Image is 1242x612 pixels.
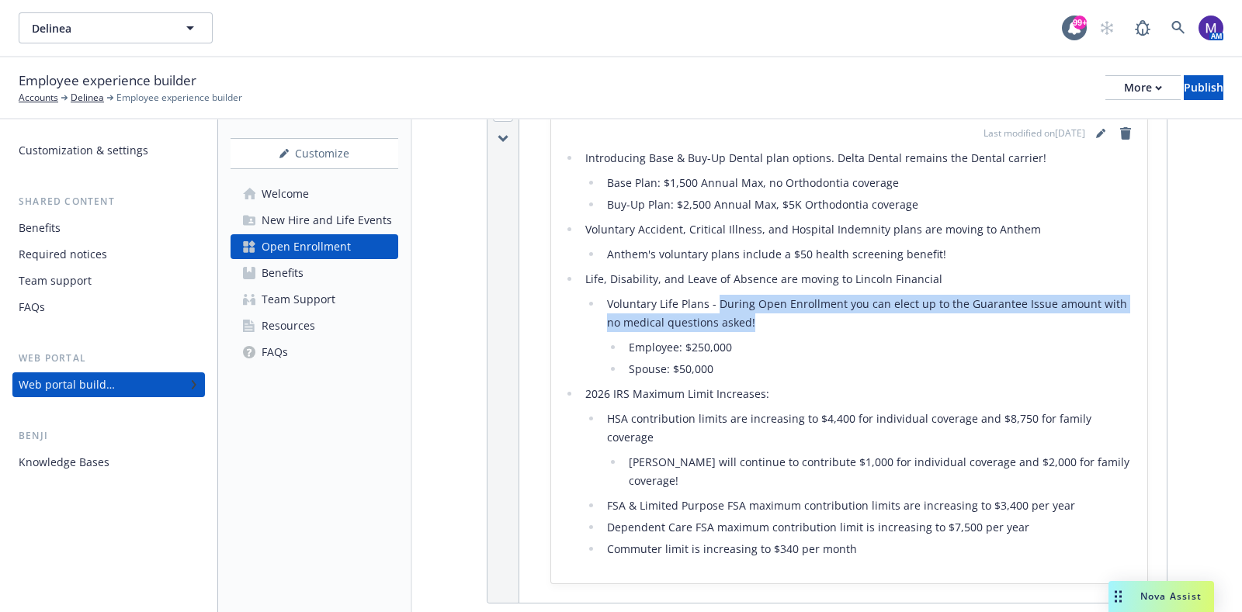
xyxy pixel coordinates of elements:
[984,126,1085,140] span: Last modified on [DATE]
[1127,12,1158,43] a: Report a Bug
[71,91,104,105] a: Delinea
[12,428,205,444] div: Benji
[262,182,309,206] div: Welcome
[12,216,205,240] a: Benefits
[1108,581,1214,612] button: Nova Assist
[116,91,242,105] span: Employee experience builder
[12,268,205,293] a: Team support
[19,216,61,240] div: Benefits
[1140,590,1202,603] span: Nova Assist
[262,208,392,233] div: New Hire and Life Events
[1073,16,1087,29] div: 99+
[231,234,398,259] a: Open Enrollment
[12,450,205,475] a: Knowledge Bases
[602,174,1135,192] li: Base Plan: $1,500 Annual Max, no Orthodontia coverage
[581,270,1135,379] li: Life, Disability, and Leave of Absence are moving to Lincoln Financial
[231,340,398,365] a: FAQs
[1105,75,1181,100] button: More
[262,287,335,312] div: Team Support
[1199,16,1223,40] img: photo
[602,295,1135,379] li: Voluntary Life Plans - During Open Enrollment you can elect up to the Guarantee Issue amount with...
[1184,75,1223,100] button: Publish
[262,340,288,365] div: FAQs
[624,360,1135,379] li: Spouse: $50,000
[12,295,205,320] a: FAQs
[231,182,398,206] a: Welcome
[581,149,1135,214] li: Introducing Base & Buy-Up Dental plan options. Delta Dental remains the Dental carrier!
[19,372,115,397] div: Web portal builder
[19,268,92,293] div: Team support
[602,496,1135,515] li: FSA & Limited Purpose FSA maximum contribution limits are increasing to $3,400 per year
[581,220,1135,264] li: Voluntary Accident, Critical Illness, and Hospital Indemnity plans are moving to Anthem
[602,518,1135,537] li: Dependent Care FSA maximum contribution limit is increasing to $7,500 per year
[19,295,45,320] div: FAQs
[1108,581,1128,612] div: Drag to move
[231,138,398,169] button: Customize
[602,245,1135,264] li: Anthem's voluntary plans include a $50 health screening benefit!
[602,540,1135,558] li: Commuter limit is increasing to $340 per month
[602,195,1135,214] li: Buy-Up Plan: $2,500 Annual Max, $5K Orthodontia coverage
[1091,124,1110,143] a: editPencil
[262,261,304,285] div: Benefits
[231,261,398,285] a: Benefits
[19,138,148,163] div: Customization & settings
[12,351,205,366] div: Web portal
[12,242,205,267] a: Required notices
[262,234,351,259] div: Open Enrollment
[624,453,1135,490] li: [PERSON_NAME] will continue to contribute $1,000 for individual coverage and $2,000 for family co...
[12,194,205,209] div: Shared content
[12,372,205,397] a: Web portal builder
[231,313,398,338] a: Resources
[19,71,196,91] span: Employee experience builder
[231,287,398,312] a: Team Support
[1184,76,1223,99] div: Publish
[1091,12,1122,43] a: Start snowing
[624,338,1135,357] li: Employee: $250,000
[262,313,315,338] div: Resources
[19,91,58,105] a: Accounts
[19,242,107,267] div: Required notices
[19,450,109,475] div: Knowledge Bases
[581,385,1135,558] li: 2026 IRS Maximum Limit Increases:
[231,139,398,168] div: Customize
[19,12,213,43] button: Delinea
[1163,12,1194,43] a: Search
[602,410,1135,490] li: HSA contribution limits are increasing to $4,400 for individual coverage and $8,750 for family co...
[12,138,205,163] a: Customization & settings
[32,20,166,36] span: Delinea
[1124,76,1162,99] div: More
[231,208,398,233] a: New Hire and Life Events
[1116,124,1135,143] a: remove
